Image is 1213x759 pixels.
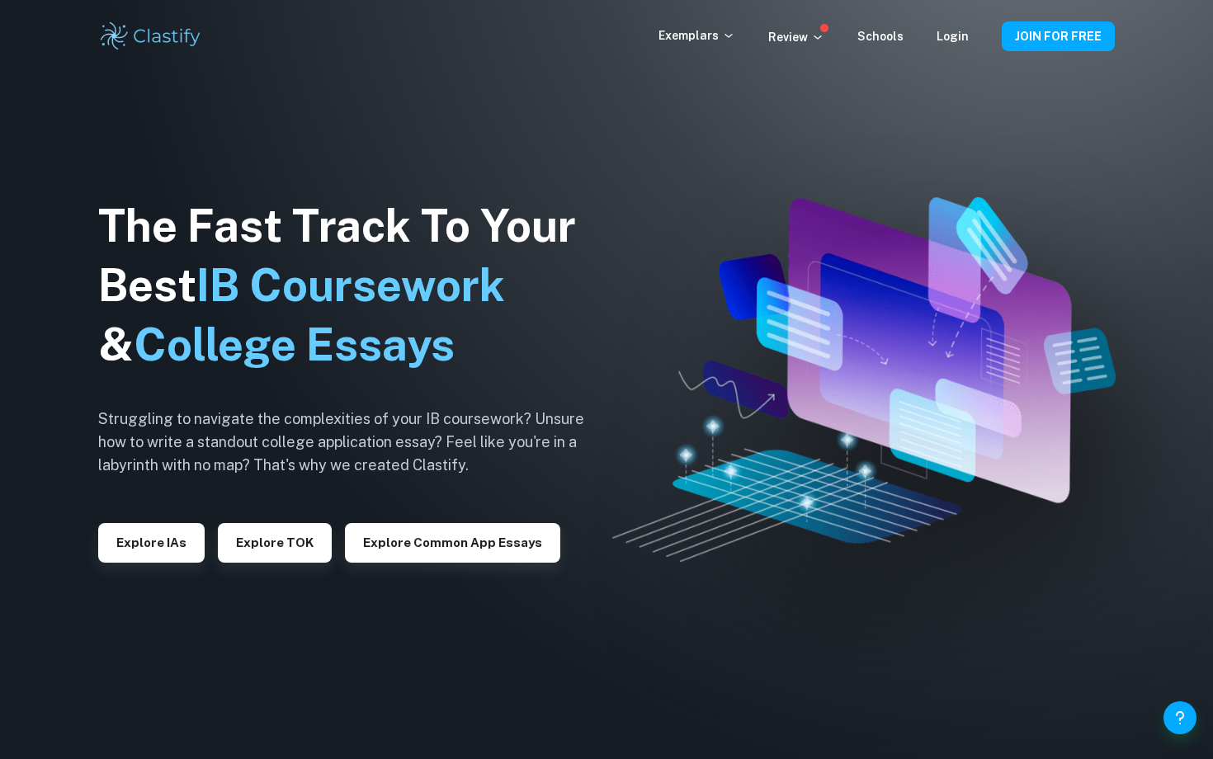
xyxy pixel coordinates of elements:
[345,523,560,563] button: Explore Common App essays
[218,523,332,563] button: Explore TOK
[1002,21,1115,51] button: JOIN FOR FREE
[658,26,735,45] p: Exemplars
[857,30,904,43] a: Schools
[612,197,1116,562] img: Clastify hero
[196,259,505,311] span: IB Coursework
[345,534,560,549] a: Explore Common App essays
[134,318,455,370] span: College Essays
[98,196,610,375] h1: The Fast Track To Your Best &
[768,28,824,46] p: Review
[98,20,203,53] img: Clastify logo
[98,523,205,563] button: Explore IAs
[98,408,610,477] h6: Struggling to navigate the complexities of your IB coursework? Unsure how to write a standout col...
[937,30,969,43] a: Login
[218,534,332,549] a: Explore TOK
[1163,701,1196,734] button: Help and Feedback
[98,534,205,549] a: Explore IAs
